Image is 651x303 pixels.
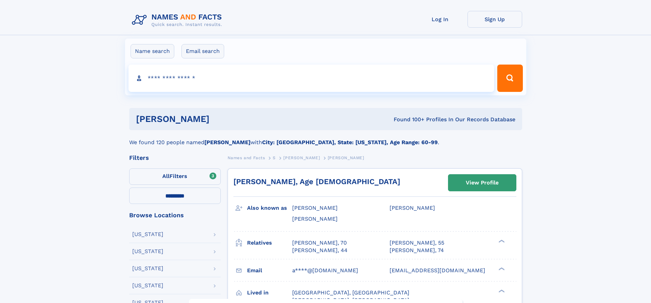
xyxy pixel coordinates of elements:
div: Found 100+ Profiles In Our Records Database [301,116,515,123]
div: ❯ [497,239,505,243]
b: [PERSON_NAME] [204,139,250,146]
a: Sign Up [467,11,522,28]
a: View Profile [448,175,516,191]
b: City: [GEOGRAPHIC_DATA], State: [US_STATE], Age Range: 60-99 [262,139,438,146]
h3: Lived in [247,287,292,299]
button: Search Button [497,65,523,92]
a: Log In [413,11,467,28]
span: [PERSON_NAME] [292,216,338,222]
div: [US_STATE] [132,266,163,271]
span: [GEOGRAPHIC_DATA], [GEOGRAPHIC_DATA] [292,289,409,296]
div: [US_STATE] [132,232,163,237]
div: View Profile [466,175,499,191]
span: [PERSON_NAME] [328,155,364,160]
a: S [273,153,276,162]
a: [PERSON_NAME], 55 [390,239,444,247]
a: [PERSON_NAME] [283,153,320,162]
a: [PERSON_NAME], 70 [292,239,347,247]
img: Logo Names and Facts [129,11,228,29]
div: [US_STATE] [132,249,163,254]
div: We found 120 people named with . [129,130,522,147]
div: ❯ [497,289,505,293]
h3: Also known as [247,202,292,214]
span: [EMAIL_ADDRESS][DOMAIN_NAME] [390,267,485,274]
div: Browse Locations [129,212,221,218]
label: Email search [181,44,224,58]
h3: Email [247,265,292,276]
a: [PERSON_NAME], Age [DEMOGRAPHIC_DATA] [233,177,400,186]
span: [PERSON_NAME] [292,205,338,211]
a: [PERSON_NAME], 44 [292,247,348,254]
div: [US_STATE] [132,283,163,288]
input: search input [128,65,494,92]
h1: [PERSON_NAME] [136,115,302,123]
div: Filters [129,155,221,161]
span: [PERSON_NAME] [283,155,320,160]
label: Filters [129,168,221,185]
span: All [162,173,169,179]
a: Names and Facts [228,153,265,162]
label: Name search [131,44,174,58]
span: S [273,155,276,160]
span: [PERSON_NAME] [390,205,435,211]
h3: Relatives [247,237,292,249]
div: ❯ [497,266,505,271]
a: [PERSON_NAME], 74 [390,247,444,254]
